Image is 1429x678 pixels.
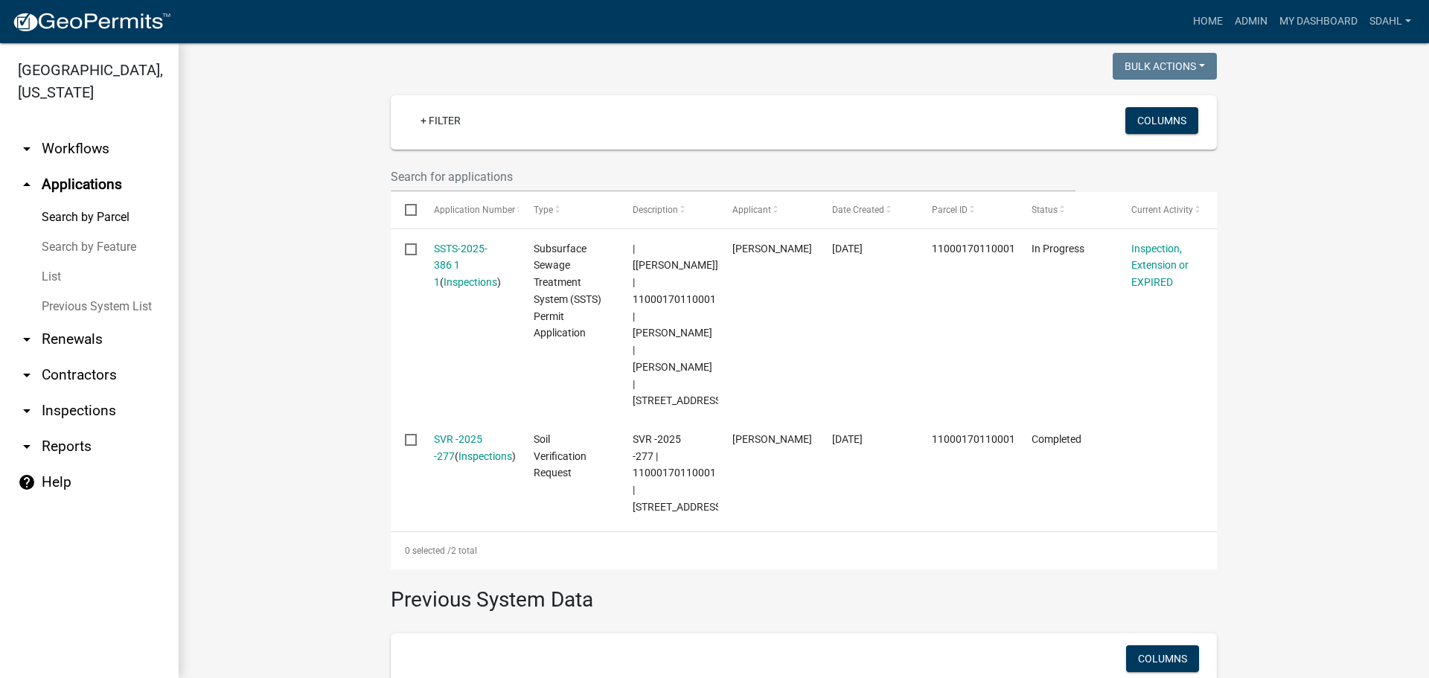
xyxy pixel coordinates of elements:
datatable-header-cell: Select [391,192,419,228]
i: arrow_drop_down [18,366,36,384]
span: 0 selected / [405,546,451,556]
a: Inspections [444,276,497,288]
button: Bulk Actions [1113,53,1217,80]
span: Scott M Ellingson [732,243,812,255]
span: SVR -2025 -277 | 11000170110001 | 31340 CO HWY 73 [633,433,724,513]
a: SVR -2025 -277 [434,433,482,462]
span: Type [534,205,553,215]
i: arrow_drop_down [18,330,36,348]
a: Home [1187,7,1229,36]
a: Inspection, Extension or EXPIRED [1131,243,1189,289]
div: ( ) [434,431,505,465]
datatable-header-cell: Date Created [818,192,918,228]
a: Inspections [458,450,512,462]
datatable-header-cell: Applicant [718,192,818,228]
span: Soil Verification Request [534,433,586,479]
i: arrow_drop_down [18,402,36,420]
i: arrow_drop_down [18,140,36,158]
span: In Progress [1032,243,1084,255]
span: | [Alexis Newark] | 11000170110001 | CHAD L ZERR | LORA ZERR | 31340 CO HWY 73 [633,243,724,407]
span: Subsurface Sewage Treatment System (SSTS) Permit Application [534,243,601,339]
datatable-header-cell: Parcel ID [918,192,1017,228]
span: Date Created [832,205,884,215]
datatable-header-cell: Application Number [419,192,519,228]
i: arrow_drop_up [18,176,36,194]
h3: Previous System Data [391,569,1217,615]
span: Description [633,205,678,215]
datatable-header-cell: Status [1017,192,1117,228]
div: ( ) [434,240,505,291]
span: 11000170110001 [932,243,1015,255]
i: arrow_drop_down [18,438,36,455]
a: My Dashboard [1273,7,1364,36]
a: sdahl [1364,7,1417,36]
button: Columns [1125,107,1198,134]
span: 11000170110001 [932,433,1015,445]
span: Application Number [434,205,515,215]
i: help [18,473,36,491]
datatable-header-cell: Type [519,192,618,228]
a: SSTS-2025-386 1 1 [434,243,487,289]
datatable-header-cell: Description [618,192,718,228]
div: 2 total [391,532,1217,569]
span: 08/19/2025 [832,433,863,445]
input: Search for applications [391,161,1075,192]
span: Current Activity [1131,205,1193,215]
span: Applicant [732,205,771,215]
datatable-header-cell: Current Activity [1117,192,1217,228]
span: Completed [1032,433,1081,445]
span: Parcel ID [932,205,968,215]
a: Admin [1229,7,1273,36]
a: + Filter [409,107,473,134]
span: Scott M Ellingson [732,433,812,445]
span: Status [1032,205,1058,215]
button: Columns [1126,645,1199,672]
span: 08/30/2025 [832,243,863,255]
